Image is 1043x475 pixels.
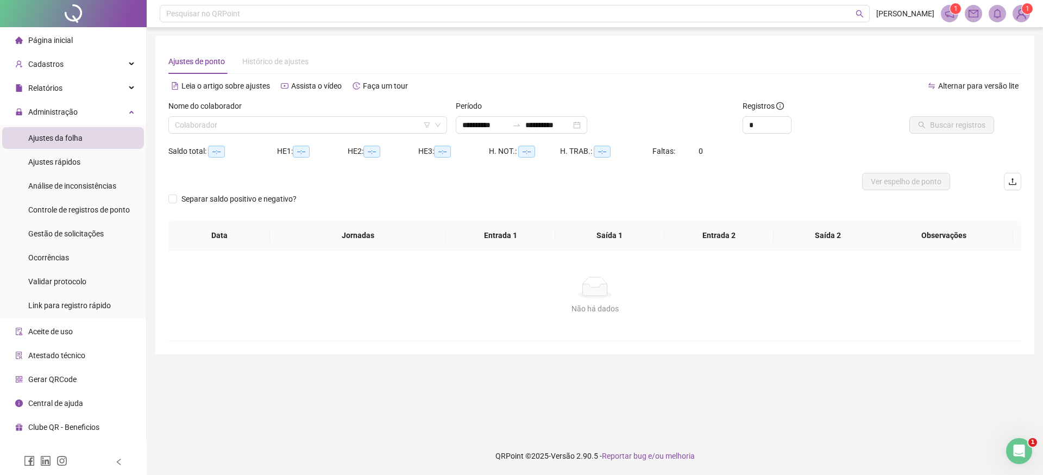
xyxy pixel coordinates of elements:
span: Separar saldo positivo e negativo? [177,193,301,205]
div: HE 2: [348,145,418,158]
span: history [353,82,360,90]
span: Faltas: [652,147,677,155]
span: Ocorrências [28,253,69,262]
span: Central de ajuda [28,399,83,408]
th: Jornadas [270,221,446,251]
label: Nome do colaborador [168,100,249,112]
span: youtube [281,82,288,90]
span: upload [1008,177,1017,186]
span: Controle de registros de ponto [28,205,130,214]
img: 57271 [1013,5,1029,22]
span: Análise de inconsistências [28,182,116,190]
span: search [856,10,864,18]
span: Clube QR - Beneficios [28,423,99,432]
span: Página inicial [28,36,73,45]
span: Relatórios [28,84,62,92]
span: linkedin [40,455,51,466]
div: Não há dados [181,303,1008,315]
span: Leia o artigo sobre ajustes [181,82,270,90]
th: Entrada 2 [664,221,774,251]
th: Saída 1 [555,221,664,251]
span: solution [15,352,23,359]
span: 1 [954,5,958,12]
span: Aceite de uso [28,327,73,336]
span: Histórico de ajustes [242,57,309,66]
span: Administração [28,108,78,116]
span: Observações [883,229,1004,241]
span: to [512,121,521,129]
span: qrcode [15,376,23,383]
span: mail [969,9,978,18]
span: 0 [699,147,703,155]
span: Alternar para versão lite [938,82,1019,90]
span: Faça um tour [363,82,408,90]
sup: 1 [950,3,961,14]
span: instagram [56,455,67,466]
span: home [15,36,23,44]
span: left [115,458,123,466]
span: lock [15,108,23,116]
span: user-add [15,60,23,68]
th: Entrada 1 [446,221,555,251]
span: Ajustes da folha [28,134,83,142]
footer: QRPoint © 2025 - 2.90.5 - [147,437,1043,475]
span: filter [424,122,430,128]
span: bell [992,9,1002,18]
span: info-circle [15,399,23,407]
div: H. NOT.: [489,145,560,158]
div: Saldo total: [168,145,277,158]
sup: Atualize o seu contato no menu Meus Dados [1022,3,1033,14]
span: Link para registro rápido [28,301,111,310]
span: --:-- [518,146,535,158]
span: swap-right [512,121,521,129]
span: Reportar bug e/ou melhoria [602,452,695,460]
th: Saída 2 [774,221,883,251]
span: audit [15,328,23,335]
span: info-circle [776,102,784,110]
div: HE 1: [277,145,348,158]
span: Gestão de solicitações [28,229,104,238]
iframe: Intercom live chat [1006,438,1032,464]
span: 1 [1026,5,1029,12]
div: H. TRAB.: [560,145,652,158]
span: file [15,84,23,92]
span: Atestado técnico [28,351,85,360]
span: --:-- [434,146,451,158]
span: [PERSON_NAME] [876,8,934,20]
span: --:-- [293,146,310,158]
span: --:-- [363,146,380,158]
span: --:-- [208,146,225,158]
span: Gerar QRCode [28,375,77,384]
span: Validar protocolo [28,277,86,286]
button: Ver espelho de ponto [862,173,950,190]
div: HE 3: [418,145,489,158]
span: --:-- [594,146,611,158]
span: file-text [171,82,179,90]
span: Ajustes de ponto [168,57,225,66]
span: Ajustes rápidos [28,158,80,166]
label: Período [456,100,489,112]
th: Observações [875,221,1013,251]
span: facebook [24,455,35,466]
th: Data [168,221,270,251]
span: down [435,122,441,128]
span: notification [945,9,954,18]
button: Buscar registros [909,116,994,134]
span: Assista o vídeo [291,82,342,90]
span: Cadastros [28,60,64,68]
span: Versão [551,452,575,460]
span: Registros [743,100,784,112]
span: swap [928,82,935,90]
span: 1 [1028,438,1037,447]
span: gift [15,423,23,431]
